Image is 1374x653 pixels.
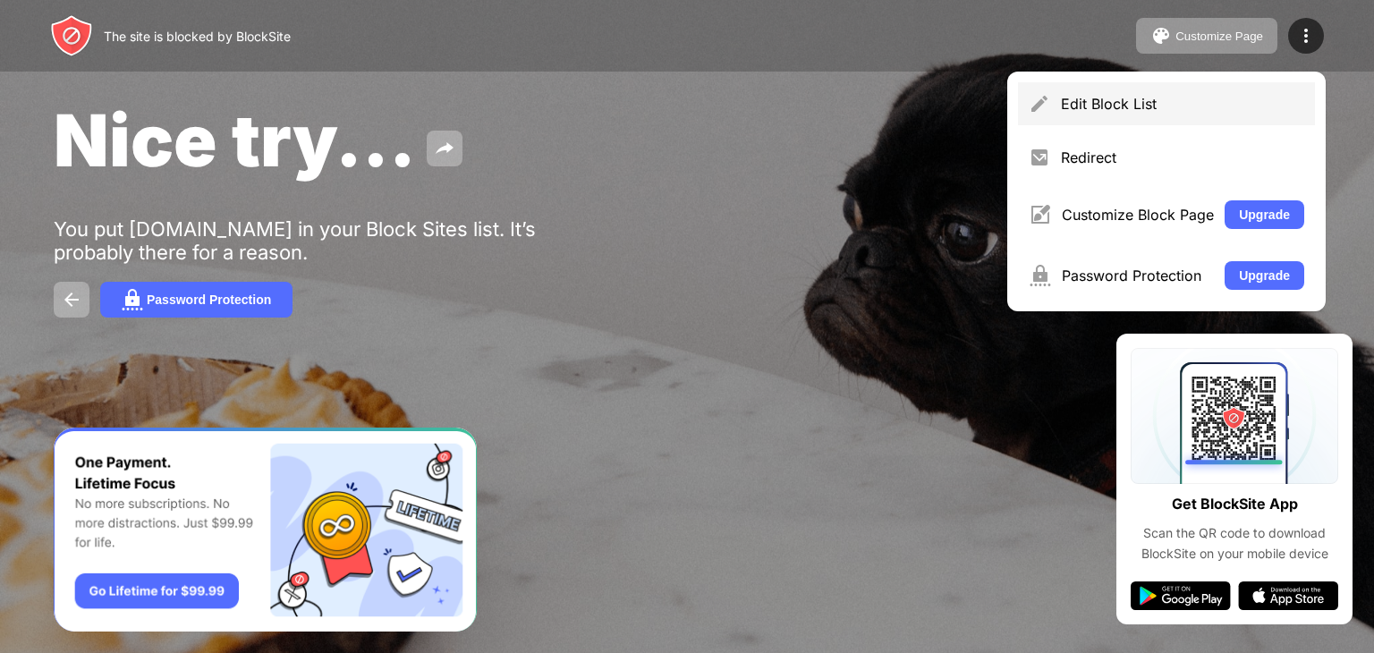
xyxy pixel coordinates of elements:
[104,29,291,44] div: The site is blocked by BlockSite
[1131,581,1231,610] img: google-play.svg
[54,428,477,632] iframe: Banner
[61,289,82,310] img: back.svg
[1029,93,1050,114] img: menu-pencil.svg
[1029,265,1051,286] img: menu-password.svg
[1136,18,1277,54] button: Customize Page
[1150,25,1172,47] img: pallet.svg
[100,282,293,318] button: Password Protection
[122,289,143,310] img: password.svg
[1061,95,1304,113] div: Edit Block List
[1029,147,1050,168] img: menu-redirect.svg
[147,293,271,307] div: Password Protection
[1131,523,1338,564] div: Scan the QR code to download BlockSite on your mobile device
[54,217,606,264] div: You put [DOMAIN_NAME] in your Block Sites list. It’s probably there for a reason.
[1131,348,1338,484] img: qrcode.svg
[434,138,455,159] img: share.svg
[1062,267,1214,284] div: Password Protection
[1225,261,1304,290] button: Upgrade
[1225,200,1304,229] button: Upgrade
[1172,491,1298,517] div: Get BlockSite App
[1061,148,1304,166] div: Redirect
[1175,30,1263,43] div: Customize Page
[1062,206,1214,224] div: Customize Block Page
[1238,581,1338,610] img: app-store.svg
[54,97,416,183] span: Nice try...
[50,14,93,57] img: header-logo.svg
[1295,25,1317,47] img: menu-icon.svg
[1029,204,1051,225] img: menu-customize.svg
